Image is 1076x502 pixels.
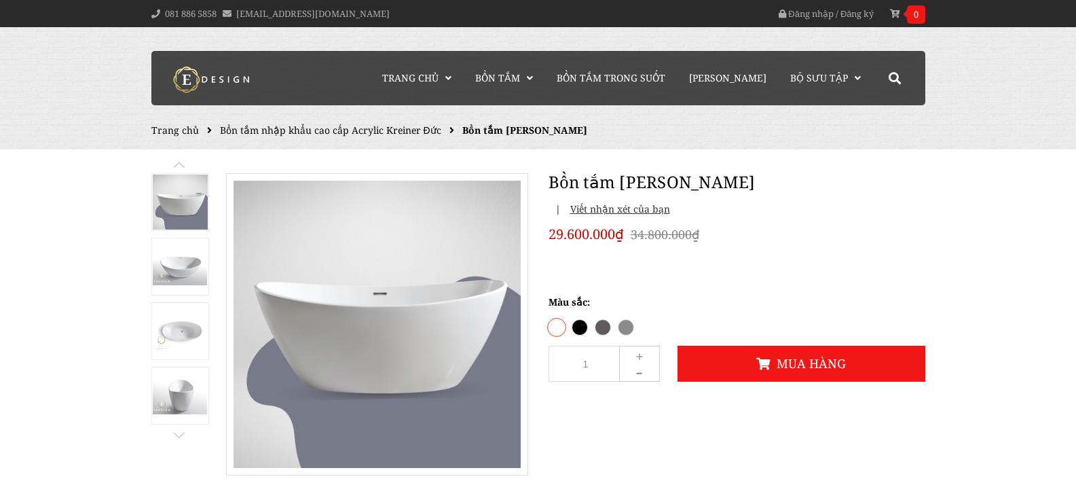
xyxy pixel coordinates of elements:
button: - [619,362,660,382]
div: Màu sắc: [549,292,925,312]
img: logo Kreiner Germany - Edesign Interior [162,66,263,93]
span: Bồn Tắm Trong Suốt [557,71,665,84]
img: Bồn tắm Lorna Kreiner [153,175,208,230]
span: Bồn Tắm [475,71,520,84]
button: Mua hàng [678,346,925,382]
button: + [619,346,660,365]
a: 081 886 5858 [165,7,217,20]
span: | [555,202,561,215]
span: Bộ Sưu Tập [790,71,848,84]
a: Bồn tắm nhập khẩu cao cấp Acrylic Kreiner Đức [220,124,441,137]
a: Trang chủ [151,124,199,137]
img: Bồn tắm Lorna Kreiner [153,248,208,285]
span: 29.600.000₫ [549,224,624,245]
span: Bồn tắm [PERSON_NAME] [462,124,587,137]
img: Bồn tắm Lorna Kreiner [153,312,208,349]
span: / [836,7,838,20]
a: Bồn Tắm Trong Suốt [546,51,675,105]
a: Trang chủ [372,51,462,105]
img: Bồn tắm Lorna Kreiner [153,377,208,414]
a: [PERSON_NAME] [679,51,777,105]
span: 0 [907,5,925,24]
del: 34.800.000₫ [631,226,699,243]
a: [EMAIL_ADDRESS][DOMAIN_NAME] [236,7,390,20]
a: Bộ Sưu Tập [780,51,871,105]
h1: Bồn tắm [PERSON_NAME] [549,170,925,194]
span: Viết nhận xét của bạn [563,202,670,215]
a: Bồn Tắm [465,51,543,105]
span: [PERSON_NAME] [689,71,766,84]
span: Trang chủ [382,71,439,84]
